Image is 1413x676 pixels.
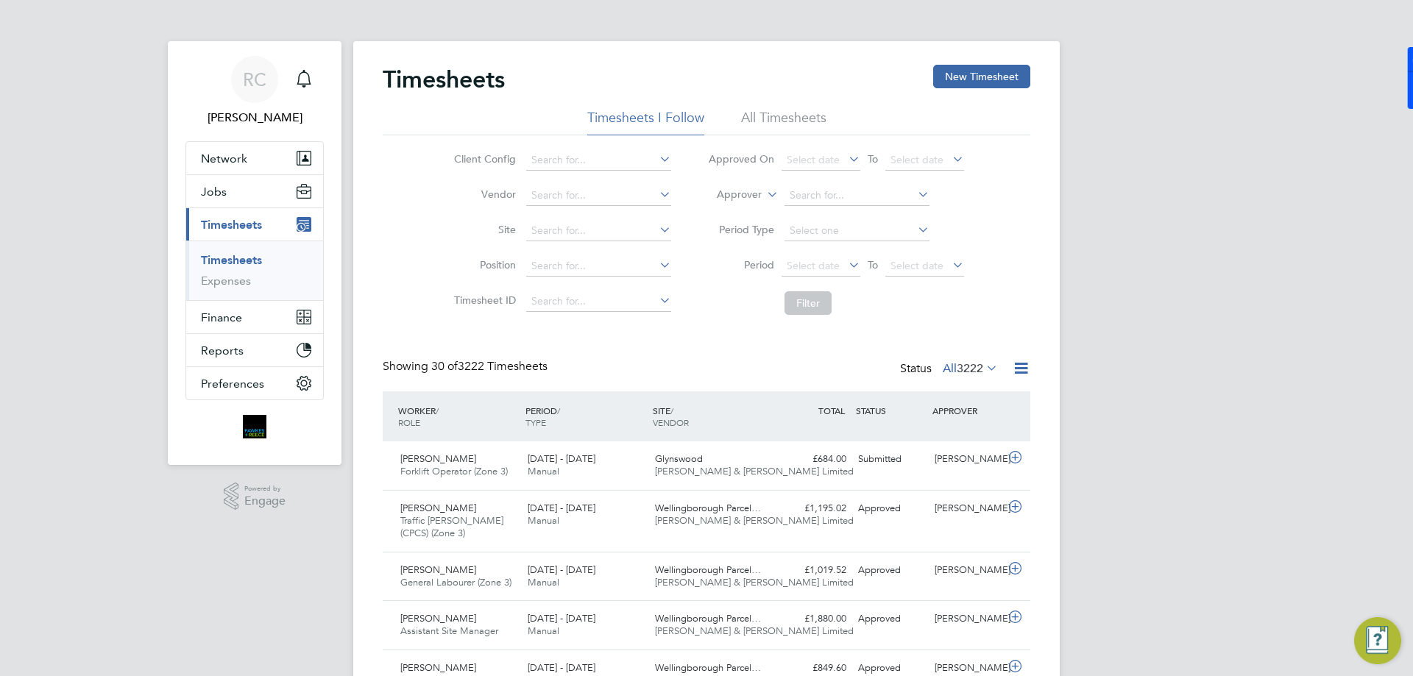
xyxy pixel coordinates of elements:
span: [DATE] - [DATE] [528,612,595,625]
span: [PERSON_NAME] [400,502,476,514]
input: Search for... [526,185,671,206]
span: Manual [528,514,559,527]
button: Reports [186,334,323,366]
label: Approved On [708,152,774,166]
div: £1,880.00 [776,607,852,631]
span: Timesheets [201,218,262,232]
span: Jobs [201,185,227,199]
span: Select date [890,259,943,272]
span: TOTAL [818,405,845,416]
div: Status [900,359,1001,380]
span: [DATE] - [DATE] [528,563,595,576]
span: Manual [528,625,559,637]
div: Approved [852,607,929,631]
div: [PERSON_NAME] [929,447,1005,472]
span: Robyn Clarke [185,109,324,127]
span: Traffic [PERSON_NAME] (CPCS) (Zone 3) [400,514,503,539]
input: Search for... [526,256,671,277]
div: [PERSON_NAME] [929,497,1005,521]
label: Approver [695,188,762,202]
input: Search for... [526,221,671,241]
button: Jobs [186,175,323,207]
li: Timesheets I Follow [587,109,704,135]
div: Submitted [852,447,929,472]
button: Preferences [186,367,323,399]
label: Site [450,223,516,236]
div: £1,195.02 [776,497,852,521]
div: Showing [383,359,550,374]
div: Approved [852,497,929,521]
span: To [863,255,882,274]
span: 30 of [431,359,458,374]
button: New Timesheet [933,65,1030,88]
span: Wellingborough Parcel… [655,563,761,576]
span: [DATE] - [DATE] [528,661,595,674]
button: Network [186,142,323,174]
a: Go to home page [185,415,324,438]
input: Search for... [785,185,929,206]
span: [DATE] - [DATE] [528,502,595,514]
span: Finance [201,310,242,324]
label: Vendor [450,188,516,201]
div: £684.00 [776,447,852,472]
div: Timesheets [186,241,323,300]
div: STATUS [852,397,929,424]
span: [PERSON_NAME] [400,563,476,576]
span: Glynswood [655,452,703,465]
span: Reports [201,344,244,357]
span: RC [243,70,266,89]
label: Period Type [708,223,774,236]
div: [PERSON_NAME] [929,607,1005,631]
span: [PERSON_NAME] [400,612,476,625]
div: PERIOD [522,397,649,435]
button: Timesheets [186,208,323,241]
a: RC[PERSON_NAME] [185,56,324,127]
span: Manual [528,576,559,588]
a: Expenses [201,274,251,288]
span: VENDOR [653,416,689,428]
span: Manual [528,465,559,477]
button: Finance [186,301,323,333]
span: [PERSON_NAME] & [PERSON_NAME] Limited [655,576,854,588]
span: [PERSON_NAME] [400,661,476,674]
span: Assistant Site Manager [400,625,498,637]
div: £1,019.52 [776,558,852,583]
div: [PERSON_NAME] [929,558,1005,583]
label: Position [450,258,516,271]
a: Powered byEngage [224,483,286,510]
button: Filter [785,291,832,315]
span: To [863,149,882,168]
span: [PERSON_NAME] & [PERSON_NAME] Limited [655,514,854,527]
span: Wellingborough Parcel… [655,502,761,514]
span: Wellingborough Parcel… [655,612,761,625]
button: Engage Resource Center [1354,617,1401,664]
a: Timesheets [201,253,262,267]
span: 3222 Timesheets [431,359,548,374]
input: Search for... [526,150,671,171]
span: Network [201,152,247,166]
span: Select date [787,153,840,166]
nav: Main navigation [168,41,341,465]
span: Select date [890,153,943,166]
div: WORKER [394,397,522,435]
div: APPROVER [929,397,1005,424]
span: [PERSON_NAME] [400,452,476,465]
label: Timesheet ID [450,293,516,307]
span: 3222 [957,361,983,376]
span: [DATE] - [DATE] [528,452,595,465]
label: Client Config [450,152,516,166]
span: Preferences [201,377,264,391]
li: All Timesheets [741,109,826,135]
img: bromak-logo-retina.png [243,415,266,438]
span: [PERSON_NAME] & [PERSON_NAME] Limited [655,625,854,637]
h2: Timesheets [383,65,505,94]
span: Powered by [244,483,286,495]
span: ROLE [398,416,420,428]
span: Select date [787,259,840,272]
span: [PERSON_NAME] & [PERSON_NAME] Limited [655,465,854,477]
div: SITE [649,397,776,435]
div: Approved [852,558,929,583]
span: TYPE [525,416,546,428]
span: / [557,405,560,416]
span: Wellingborough Parcel… [655,661,761,674]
